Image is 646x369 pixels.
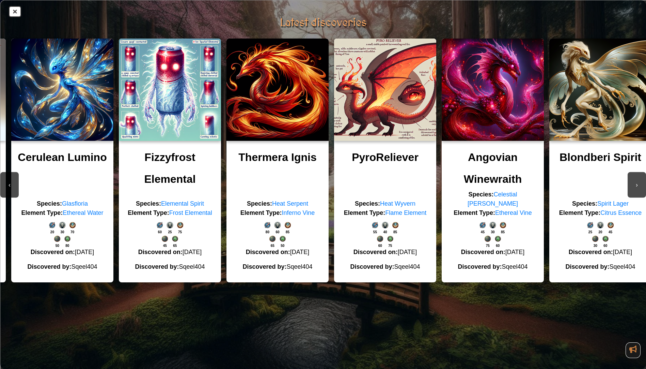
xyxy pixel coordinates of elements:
p: 50 [54,243,61,248]
p: 85 [500,230,506,235]
span: Heat Serpent [272,200,308,207]
img: Protective Ability [484,235,491,242]
img: Angovian Winewraith [442,39,544,141]
p: 85 [392,230,399,235]
img: PyroReliever [334,39,436,141]
span: Discovered by: [565,263,609,270]
span: Flame Element [385,209,426,216]
img: Danger Level [489,222,496,228]
span: Frost Elemental [169,209,212,216]
img: Attack Ability [156,222,163,228]
p: [DATE] [555,248,646,257]
p: 25 [587,230,594,235]
strong: Species: [136,200,161,207]
h2: Thermera Ignis [232,146,323,168]
span: Discovered by: [350,263,394,270]
strong: Species: [37,200,62,207]
p: [DATE] [17,248,108,257]
p: 40 [382,230,389,235]
p: [DATE] [340,248,431,257]
strong: Element Type: [454,209,495,216]
img: Danger Level [59,222,66,228]
span: Spirit Lager [597,200,629,207]
strong: Species: [468,191,493,198]
strong: Element Type: [128,209,169,216]
span: Heat Wyvern [380,200,415,207]
p: [DATE] [232,248,323,257]
p: 65 [172,243,178,248]
p: 45 [161,243,168,248]
span: Discovered on: [569,249,613,255]
h2: Cerulean Lumino [17,146,108,168]
p: [DATE] [447,248,538,257]
span: Discovered by: [27,263,71,270]
p: 55 [372,230,378,235]
strong: Element Type: [21,209,63,216]
img: Thermera Ignis [226,39,329,141]
img: Protective Ability [377,235,383,242]
button: ‹ [0,172,19,198]
p: 60 [274,230,281,235]
img: Protective Ability [592,235,599,242]
p: 60 [602,243,609,248]
img: Attack Ability [479,222,486,228]
img: Regenerative Ability [172,235,178,242]
p: 50 [279,243,286,248]
img: Attack Ability [49,222,56,228]
strong: Element Type: [559,209,601,216]
p: 75 [484,243,491,248]
span: Discovered on: [353,249,398,255]
span: Discovered by: [242,263,286,270]
img: Danger Level [167,222,173,228]
span: Discovered on: [138,249,183,255]
strong: Element Type: [344,209,385,216]
p: 30 [489,230,496,235]
p: Sqeel404 [232,262,323,271]
img: Attack Ability [264,222,271,228]
span: Discovered by: [135,263,179,270]
strong: Species: [572,200,597,207]
img: Regenerative Ability [387,235,394,242]
p: Sqeel404 [340,262,431,271]
button: › [628,172,646,198]
span: Ethereal Water [63,209,103,216]
img: Fizzyfrost Elemental [119,39,221,141]
p: 70 [69,230,76,235]
img: Protective Ability [269,235,276,242]
img: Regenerative Ability [602,235,609,242]
p: 20 [597,230,604,235]
img: Attack Ability [372,222,378,228]
p: 65 [269,243,276,248]
p: 45 [607,230,614,235]
p: Sqeel404 [17,262,108,271]
img: Cerulean Lumino [11,39,113,141]
img: Power Level [500,222,506,228]
p: 45 [479,230,486,235]
h2: Angovian Winewraith [447,146,538,190]
p: 75 [177,230,184,235]
p: Sqeel404 [124,262,216,271]
p: 60 [494,243,501,248]
strong: Species: [247,200,272,207]
img: Danger Level [274,222,281,228]
img: Protective Ability [54,235,61,242]
p: 75 [387,243,394,248]
strong: Species: [355,200,380,207]
img: Regenerative Ability [64,235,71,242]
img: Power Level [607,222,614,228]
p: 80 [64,243,71,248]
img: Power Level [177,222,184,228]
img: Regenerative Ability [279,235,286,242]
p: Sqeel404 [447,262,538,271]
img: Danger Level [597,222,604,228]
span: Discovered on: [31,249,75,255]
span: Elemental Spirit [161,200,204,207]
p: 60 [377,243,383,248]
p: 80 [264,230,271,235]
p: 85 [284,230,291,235]
p: 60 [156,230,163,235]
span: Discovered by: [458,263,502,270]
h2: Latest discoveries [0,0,646,33]
p: 20 [49,230,56,235]
p: 30 [592,243,599,248]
